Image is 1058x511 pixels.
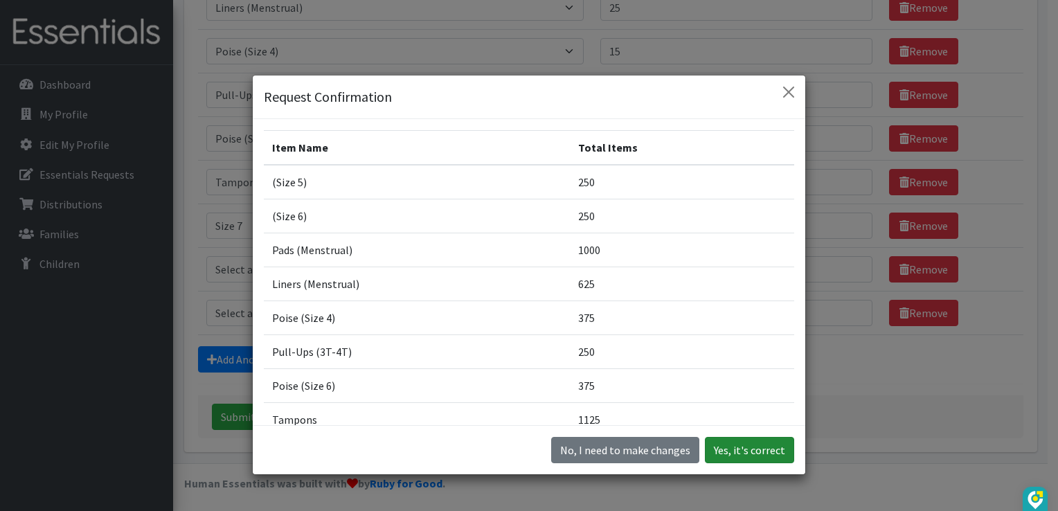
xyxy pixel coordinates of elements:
[570,368,794,402] td: 375
[570,334,794,368] td: 250
[264,267,570,301] td: Liners (Menstrual)
[551,437,699,463] button: No I need to make changes
[570,233,794,267] td: 1000
[570,165,794,199] td: 250
[264,130,570,165] th: Item Name
[570,199,794,233] td: 250
[264,165,570,199] td: (Size 5)
[705,437,794,463] button: Yes, it's correct
[264,233,570,267] td: Pads (Menstrual)
[264,334,570,368] td: Pull-Ups (3T-4T)
[264,301,570,334] td: Poise (Size 4)
[570,130,794,165] th: Total Items
[570,402,794,436] td: 1125
[264,199,570,233] td: (Size 6)
[264,402,570,436] td: Tampons
[570,301,794,334] td: 375
[264,87,392,107] h5: Request Confirmation
[1028,491,1043,510] img: DzVsEph+IJtmAAAAAElFTkSuQmCC
[264,368,570,402] td: Poise (Size 6)
[570,267,794,301] td: 625
[778,81,800,103] button: Close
